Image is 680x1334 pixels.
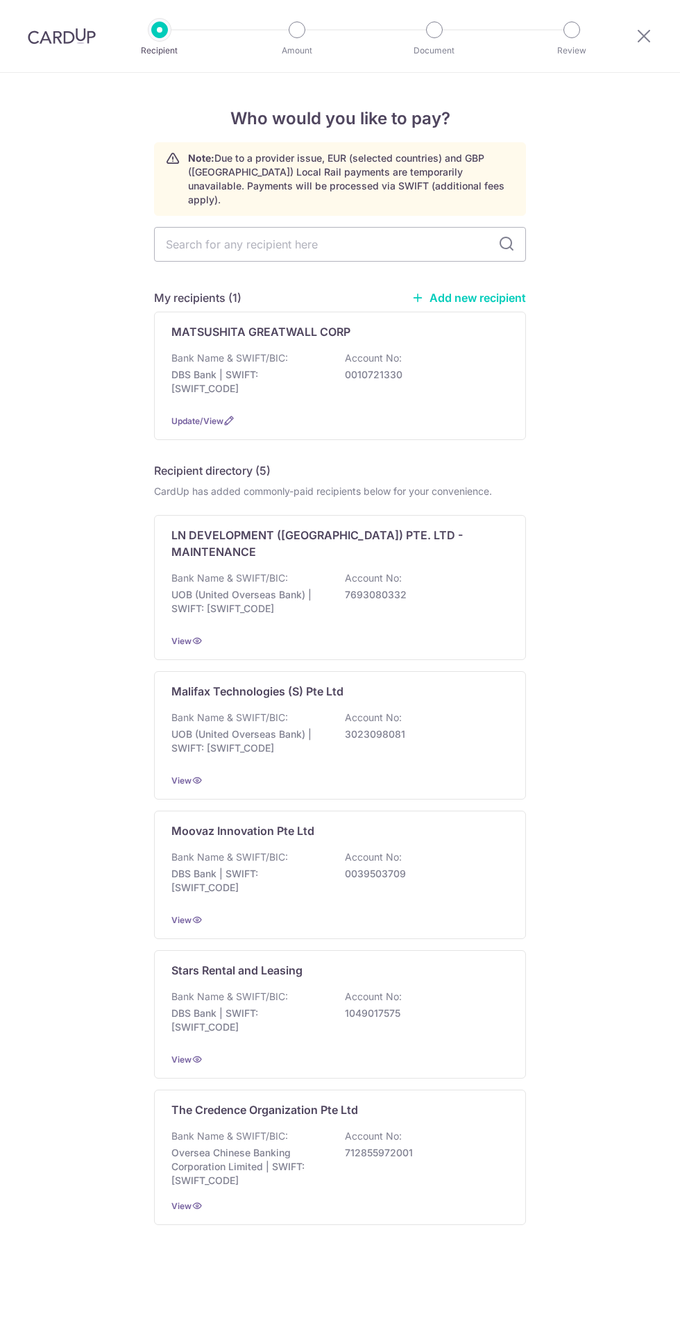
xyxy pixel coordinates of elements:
p: Amount [258,44,336,58]
input: Search for any recipient here [154,227,526,262]
p: 712855972001 [345,1146,500,1160]
p: Document [396,44,473,58]
p: LN DEVELOPMENT ([GEOGRAPHIC_DATA]) PTE. LTD - MAINTENANCE [171,527,492,560]
p: DBS Bank | SWIFT: [SWIFT_CODE] [171,368,327,396]
a: View [171,915,192,925]
iframe: Opens a widget where you can find more information [593,1292,666,1327]
p: UOB (United Overseas Bank) | SWIFT: [SWIFT_CODE] [171,727,327,755]
p: Recipient [121,44,198,58]
p: DBS Bank | SWIFT: [SWIFT_CODE] [171,867,327,895]
p: 1049017575 [345,1006,500,1020]
p: Moovaz Innovation Pte Ltd [171,822,314,839]
p: Oversea Chinese Banking Corporation Limited | SWIFT: [SWIFT_CODE] [171,1146,327,1188]
p: Stars Rental and Leasing [171,962,303,979]
p: Malifax Technologies (S) Pte Ltd [171,683,343,700]
div: CardUp has added commonly-paid recipients below for your convenience. [154,484,526,498]
a: Update/View [171,416,223,426]
p: Bank Name & SWIFT/BIC: [171,850,288,864]
p: MATSUSHITA GREATWALL CORP [171,323,350,340]
p: Account No: [345,850,402,864]
img: CardUp [28,28,96,44]
p: Account No: [345,990,402,1004]
a: Add new recipient [411,291,526,305]
a: View [171,1201,192,1211]
p: 3023098081 [345,727,500,741]
p: Account No: [345,351,402,365]
p: 0039503709 [345,867,500,881]
p: UOB (United Overseas Bank) | SWIFT: [SWIFT_CODE] [171,588,327,616]
p: Bank Name & SWIFT/BIC: [171,990,288,1004]
p: Bank Name & SWIFT/BIC: [171,351,288,365]
p: Due to a provider issue, EUR (selected countries) and GBP ([GEOGRAPHIC_DATA]) Local Rail payments... [188,151,514,207]
p: Account No: [345,1129,402,1143]
a: View [171,636,192,646]
p: 7693080332 [345,588,500,602]
h5: Recipient directory (5) [154,462,271,479]
p: Account No: [345,571,402,585]
p: Bank Name & SWIFT/BIC: [171,571,288,585]
p: The Credence Organization Pte Ltd [171,1101,358,1118]
p: Bank Name & SWIFT/BIC: [171,1129,288,1143]
strong: Note: [188,152,214,164]
h4: Who would you like to pay? [154,106,526,131]
p: Account No: [345,711,402,725]
p: Bank Name & SWIFT/BIC: [171,711,288,725]
p: DBS Bank | SWIFT: [SWIFT_CODE] [171,1006,327,1034]
p: Review [533,44,611,58]
p: 0010721330 [345,368,500,382]
h5: My recipients (1) [154,289,241,306]
a: View [171,1054,192,1065]
a: View [171,775,192,786]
